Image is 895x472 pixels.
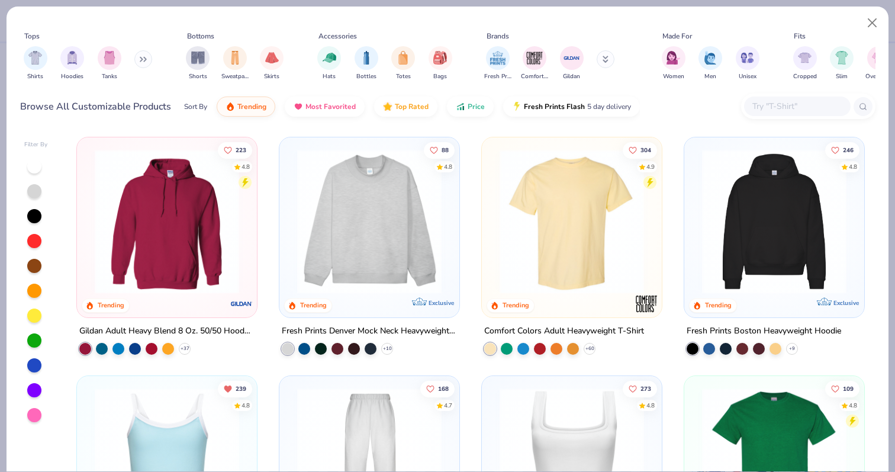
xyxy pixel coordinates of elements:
[843,386,854,391] span: 109
[323,51,336,65] img: Hats Image
[736,46,759,81] button: filter button
[98,46,121,81] button: filter button
[865,46,892,81] div: filter for Oversized
[264,72,279,81] span: Skirts
[835,51,848,65] img: Slim Image
[186,46,210,81] div: filter for Shorts
[391,46,415,81] div: filter for Totes
[317,46,341,81] div: filter for Hats
[865,72,892,81] span: Oversized
[696,149,852,294] img: 91acfc32-fd48-4d6b-bdad-a4c1a30ac3fc
[260,46,284,81] div: filter for Skirts
[24,46,47,81] div: filter for Shirts
[484,72,511,81] span: Fresh Prints
[187,31,214,41] div: Bottoms
[218,380,253,397] button: Unlike
[217,97,275,117] button: Trending
[191,51,205,65] img: Shorts Image
[383,102,392,111] img: TopRated.gif
[317,46,341,81] button: filter button
[646,401,655,410] div: 4.8
[793,46,817,81] button: filter button
[395,102,429,111] span: Top Rated
[739,72,756,81] span: Unisex
[793,46,817,81] div: filter for Cropped
[282,324,457,339] div: Fresh Prints Denver Mock Neck Heavyweight Sweatshirt
[560,46,584,81] div: filter for Gildan
[585,345,594,352] span: + 60
[587,100,631,114] span: 5 day delivery
[236,386,247,391] span: 239
[468,102,485,111] span: Price
[623,380,657,397] button: Like
[872,51,886,65] img: Oversized Image
[429,46,452,81] button: filter button
[751,99,842,113] input: Try "T-Shirt"
[420,380,455,397] button: Like
[24,46,47,81] button: filter button
[521,46,548,81] button: filter button
[521,72,548,81] span: Comfort Colors
[698,46,722,81] div: filter for Men
[237,102,266,111] span: Trending
[865,46,892,81] button: filter button
[242,162,250,171] div: 4.8
[102,72,117,81] span: Tanks
[521,46,548,81] div: filter for Comfort Colors
[667,51,680,65] img: Women Image
[24,31,40,41] div: Tops
[285,97,365,117] button: Most Favorited
[226,102,235,111] img: trending.gif
[704,72,716,81] span: Men
[242,401,250,410] div: 4.8
[635,292,658,316] img: Comfort Colors logo
[494,149,650,294] img: 029b8af0-80e6-406f-9fdc-fdf898547912
[424,142,455,158] button: Like
[793,72,817,81] span: Cropped
[79,324,255,339] div: Gildan Adult Heavy Blend 8 Oz. 50/50 Hooded Sweatshirt
[265,51,279,65] img: Skirts Image
[323,72,336,81] span: Hats
[484,46,511,81] div: filter for Fresh Prints
[698,46,722,81] button: filter button
[560,46,584,81] button: filter button
[444,162,452,171] div: 4.8
[260,46,284,81] button: filter button
[836,72,848,81] span: Slim
[27,72,43,81] span: Shirts
[291,149,448,294] img: f5d85501-0dbb-4ee4-b115-c08fa3845d83
[438,386,449,391] span: 168
[704,51,717,65] img: Men Image
[103,51,116,65] img: Tanks Image
[228,51,242,65] img: Sweatpants Image
[448,149,604,294] img: a90f7c54-8796-4cb2-9d6e-4e9644cfe0fe
[524,102,585,111] span: Fresh Prints Flash
[623,142,657,158] button: Like
[526,49,543,67] img: Comfort Colors Image
[186,46,210,81] button: filter button
[849,162,857,171] div: 4.8
[798,51,812,65] img: Cropped Image
[741,51,754,65] img: Unisex Image
[305,102,356,111] span: Most Favorited
[60,46,84,81] div: filter for Hoodies
[489,49,507,67] img: Fresh Prints Image
[236,147,247,153] span: 223
[355,46,378,81] button: filter button
[649,149,806,294] img: e55d29c3-c55d-459c-bfd9-9b1c499ab3c6
[484,324,644,339] div: Comfort Colors Adult Heavyweight T-Shirt
[20,99,171,114] div: Browse All Customizable Products
[849,401,857,410] div: 4.8
[830,46,854,81] div: filter for Slim
[640,147,651,153] span: 304
[843,147,854,153] span: 246
[98,46,121,81] div: filter for Tanks
[429,46,452,81] div: filter for Bags
[825,142,859,158] button: Like
[662,31,692,41] div: Made For
[391,46,415,81] button: filter button
[374,97,437,117] button: Top Rated
[66,51,79,65] img: Hoodies Image
[429,299,454,307] span: Exclusive
[230,292,253,316] img: Gildan logo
